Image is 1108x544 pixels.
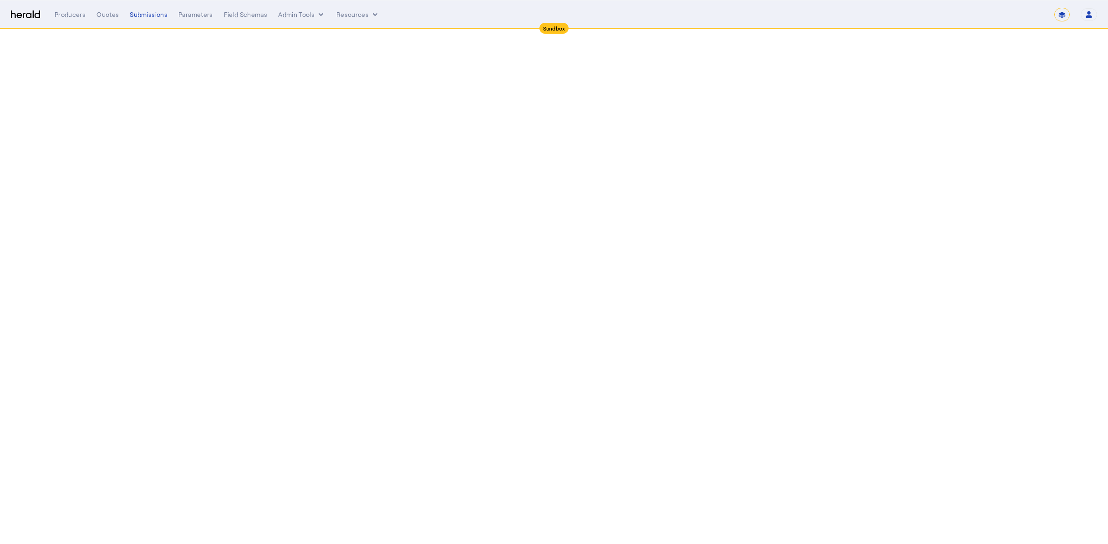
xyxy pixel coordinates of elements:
div: Producers [55,10,86,19]
div: Parameters [178,10,213,19]
button: Resources dropdown menu [336,10,380,19]
button: internal dropdown menu [278,10,325,19]
div: Field Schemas [224,10,268,19]
div: Submissions [130,10,168,19]
div: Quotes [97,10,119,19]
img: Herald Logo [11,10,40,19]
div: Sandbox [539,23,569,34]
